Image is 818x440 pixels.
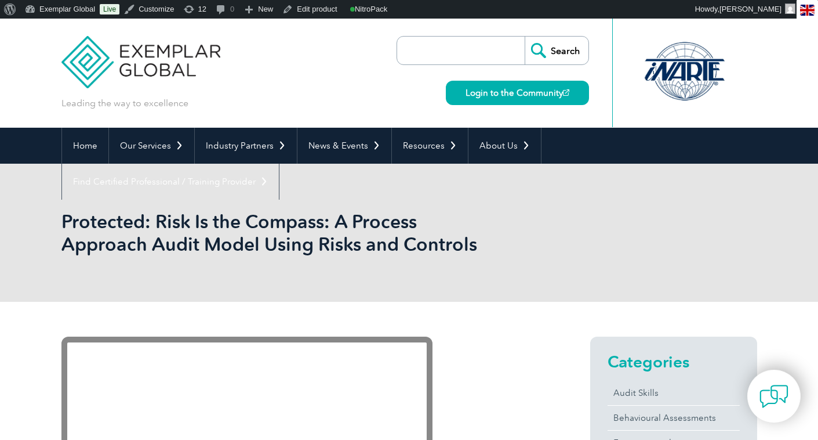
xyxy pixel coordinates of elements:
[195,128,297,164] a: Industry Partners
[61,97,188,110] p: Leading the way to excellence
[468,128,541,164] a: About Us
[608,406,740,430] a: Behavioural Assessments
[563,89,569,96] img: open_square.png
[62,128,108,164] a: Home
[297,128,391,164] a: News & Events
[446,81,589,105] a: Login to the Community
[109,128,194,164] a: Our Services
[525,37,588,64] input: Search
[100,4,119,15] a: Live
[608,381,740,405] a: Audit Skills
[800,5,815,16] img: en
[392,128,468,164] a: Resources
[62,164,279,200] a: Find Certified Professional / Training Provider
[759,382,788,411] img: contact-chat.png
[719,5,781,13] span: [PERSON_NAME]
[608,352,740,371] h2: Categories
[61,210,507,255] h1: Protected: Risk Is the Compass: A Process Approach Audit Model Using Risks and Controls
[61,19,221,88] img: Exemplar Global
